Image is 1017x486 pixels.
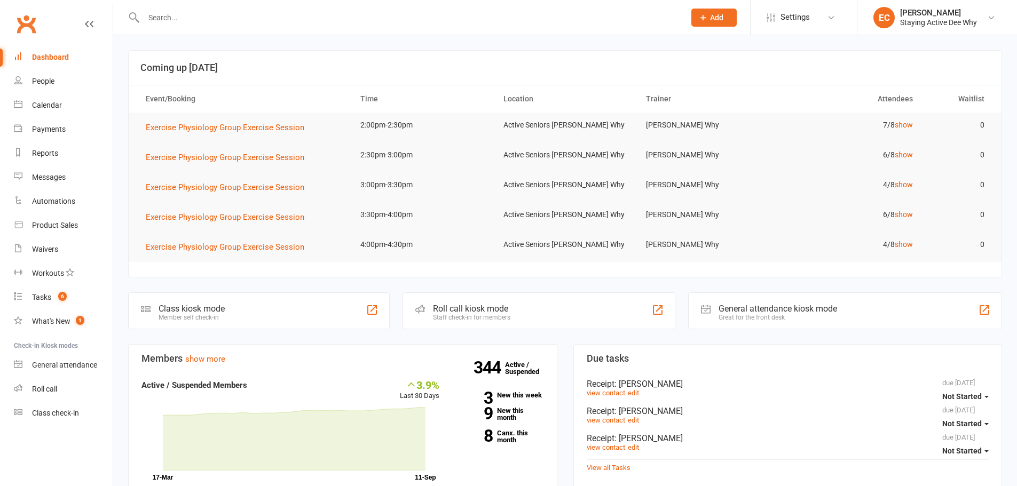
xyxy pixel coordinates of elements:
[32,173,66,181] div: Messages
[895,121,913,129] a: show
[433,304,510,314] div: Roll call kiosk mode
[494,202,637,227] td: Active Seniors [PERSON_NAME] Why
[923,113,994,138] td: 0
[146,211,312,224] button: Exercise Physiology Group Exercise Session
[146,151,312,164] button: Exercise Physiology Group Exercise Session
[779,113,923,138] td: 7/8
[32,361,97,369] div: General attendance
[351,232,494,257] td: 4:00pm-4:30pm
[32,197,75,205] div: Automations
[636,142,779,168] td: [PERSON_NAME] Why
[779,85,923,113] th: Attendees
[781,5,810,29] span: Settings
[32,101,62,109] div: Calendar
[923,202,994,227] td: 0
[710,13,723,22] span: Add
[14,165,113,189] a: Messages
[587,389,625,397] a: view contact
[32,293,51,301] div: Tasks
[779,232,923,257] td: 4/8
[14,69,113,93] a: People
[636,202,779,227] td: [PERSON_NAME] Why
[691,9,737,27] button: Add
[505,353,552,383] a: 344Active / Suspended
[494,172,637,197] td: Active Seniors [PERSON_NAME] Why
[942,387,989,406] button: Not Started
[146,212,304,222] span: Exercise Physiology Group Exercise Session
[400,379,439,402] div: Last 30 Days
[32,221,78,229] div: Product Sales
[455,405,493,421] strong: 9
[140,10,677,25] input: Search...
[14,141,113,165] a: Reports
[351,172,494,197] td: 3:00pm-3:30pm
[32,269,64,277] div: Workouts
[159,314,225,321] div: Member self check-in
[587,464,630,472] a: View all Tasks
[779,202,923,227] td: 6/8
[400,379,439,391] div: 3.9%
[351,85,494,113] th: Time
[32,317,70,325] div: What's New
[455,392,544,399] a: 3New this week
[32,245,58,253] div: Waivers
[14,377,113,401] a: Roll call
[923,172,994,197] td: 0
[895,240,913,249] a: show
[455,390,493,406] strong: 3
[636,85,779,113] th: Trainer
[146,123,304,132] span: Exercise Physiology Group Exercise Session
[14,213,113,237] a: Product Sales
[351,202,494,227] td: 3:30pm-4:00pm
[32,77,54,85] div: People
[587,416,625,424] a: view contact
[14,237,113,261] a: Waivers
[942,392,982,401] span: Not Started
[146,242,304,252] span: Exercise Physiology Group Exercise Session
[455,429,544,443] a: 8Canx. this month
[636,172,779,197] td: [PERSON_NAME] Why
[351,142,494,168] td: 2:30pm-3:00pm
[779,142,923,168] td: 6/8
[942,447,982,455] span: Not Started
[14,117,113,141] a: Payments
[923,85,994,113] th: Waitlist
[628,416,639,424] a: edit
[628,443,639,451] a: edit
[32,53,69,61] div: Dashboard
[614,379,683,389] span: : [PERSON_NAME]
[76,316,84,325] span: 1
[923,142,994,168] td: 0
[14,45,113,69] a: Dashboard
[494,142,637,168] td: Active Seniors [PERSON_NAME] Why
[628,389,639,397] a: edit
[14,285,113,309] a: Tasks 6
[146,241,312,253] button: Exercise Physiology Group Exercise Session
[32,409,79,417] div: Class check-in
[895,150,913,159] a: show
[146,153,304,162] span: Exercise Physiology Group Exercise Session
[455,428,493,444] strong: 8
[58,292,67,301] span: 6
[942,441,989,460] button: Not Started
[494,85,637,113] th: Location
[719,314,837,321] div: Great for the front desk
[779,172,923,197] td: 4/8
[14,309,113,333] a: What's New1
[614,433,683,443] span: : [PERSON_NAME]
[474,360,505,376] strong: 344
[433,314,510,321] div: Staff check-in for members
[587,379,989,389] div: Receipt
[923,232,994,257] td: 0
[14,261,113,285] a: Workouts
[146,121,312,134] button: Exercise Physiology Group Exercise Session
[636,232,779,257] td: [PERSON_NAME] Why
[719,304,837,314] div: General attendance kiosk mode
[14,353,113,377] a: General attendance kiosk mode
[494,113,637,138] td: Active Seniors [PERSON_NAME] Why
[159,304,225,314] div: Class kiosk mode
[895,180,913,189] a: show
[614,406,683,416] span: : [PERSON_NAME]
[32,125,66,133] div: Payments
[942,419,982,428] span: Not Started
